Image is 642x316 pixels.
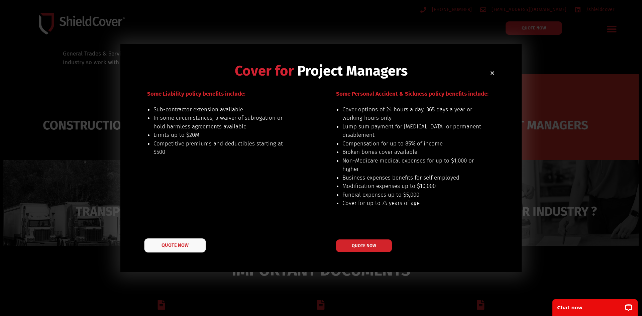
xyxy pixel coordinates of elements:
[342,139,482,148] li: Compensation for up to 85% of income
[153,139,293,156] li: Competitive premiums and deductibles starting at $500
[548,295,642,316] iframe: LiveChat chat widget
[235,63,294,79] span: Cover for
[342,174,482,182] li: Business expenses benefits for self employed
[297,63,408,79] span: Project Managers
[342,182,482,191] li: Modification expenses up to $10,000
[490,71,495,76] a: Close
[342,122,482,139] li: Lump sum payment for [MEDICAL_DATA] or permanent disablement
[342,148,482,156] li: Broken bones cover available
[153,131,293,139] li: Limits up to $20M
[153,105,293,114] li: Sub-contractor extension available
[352,243,376,248] span: QUOTE NOW
[342,105,482,122] li: Cover options of 24 hours a day, 365 days a year or working hours only
[342,191,482,199] li: Funeral expenses up to $5,000
[336,239,392,252] a: QUOTE NOW
[162,243,188,248] span: QUOTE NOW
[336,90,489,97] span: Some Personal Accident & Sickness policy benefits include:
[342,199,482,208] li: Cover for up to 75 years of age
[153,114,293,131] li: In some circumstances, a waiver of subrogation or hold harmless agreements available
[144,238,206,252] a: QUOTE NOW
[147,90,245,97] span: Some Liability policy benefits include:
[342,156,482,174] li: Non-Medicare medical expenses for up to $1,000 or higher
